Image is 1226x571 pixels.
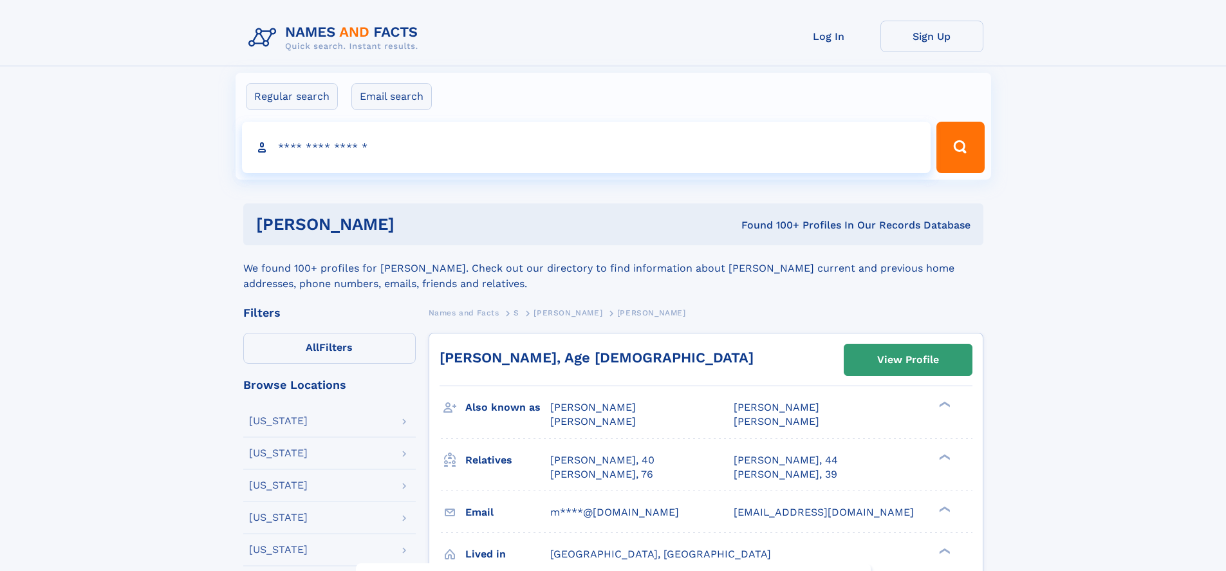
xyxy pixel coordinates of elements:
div: [US_STATE] [249,416,308,426]
div: ❯ [936,400,951,409]
span: [GEOGRAPHIC_DATA], [GEOGRAPHIC_DATA] [550,548,771,560]
div: View Profile [877,345,939,375]
div: ❯ [936,547,951,555]
a: [PERSON_NAME] [534,304,602,321]
a: [PERSON_NAME], Age [DEMOGRAPHIC_DATA] [440,350,754,366]
a: Log In [777,21,880,52]
div: Browse Locations [243,379,416,391]
span: [PERSON_NAME] [534,308,602,317]
a: [PERSON_NAME], 76 [550,467,653,482]
div: Filters [243,307,416,319]
a: Names and Facts [429,304,499,321]
div: [US_STATE] [249,448,308,458]
h3: Also known as [465,397,550,418]
span: [PERSON_NAME] [550,401,636,413]
span: [PERSON_NAME] [734,415,819,427]
span: S [514,308,519,317]
label: Filters [243,333,416,364]
h3: Lived in [465,543,550,565]
div: [US_STATE] [249,480,308,491]
span: [EMAIL_ADDRESS][DOMAIN_NAME] [734,506,914,518]
span: All [306,341,319,353]
h3: Email [465,501,550,523]
h1: [PERSON_NAME] [256,216,568,232]
div: ❯ [936,505,951,513]
span: [PERSON_NAME] [617,308,686,317]
div: [US_STATE] [249,545,308,555]
a: Sign Up [880,21,983,52]
button: Search Button [936,122,984,173]
h3: Relatives [465,449,550,471]
a: [PERSON_NAME], 39 [734,467,837,482]
a: S [514,304,519,321]
div: Found 100+ Profiles In Our Records Database [568,218,971,232]
label: Email search [351,83,432,110]
a: View Profile [844,344,972,375]
div: ❯ [936,453,951,461]
label: Regular search [246,83,338,110]
div: [US_STATE] [249,512,308,523]
a: [PERSON_NAME], 40 [550,453,655,467]
span: [PERSON_NAME] [550,415,636,427]
input: search input [242,122,931,173]
div: We found 100+ profiles for [PERSON_NAME]. Check out our directory to find information about [PERS... [243,245,983,292]
a: [PERSON_NAME], 44 [734,453,838,467]
img: Logo Names and Facts [243,21,429,55]
span: [PERSON_NAME] [734,401,819,413]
